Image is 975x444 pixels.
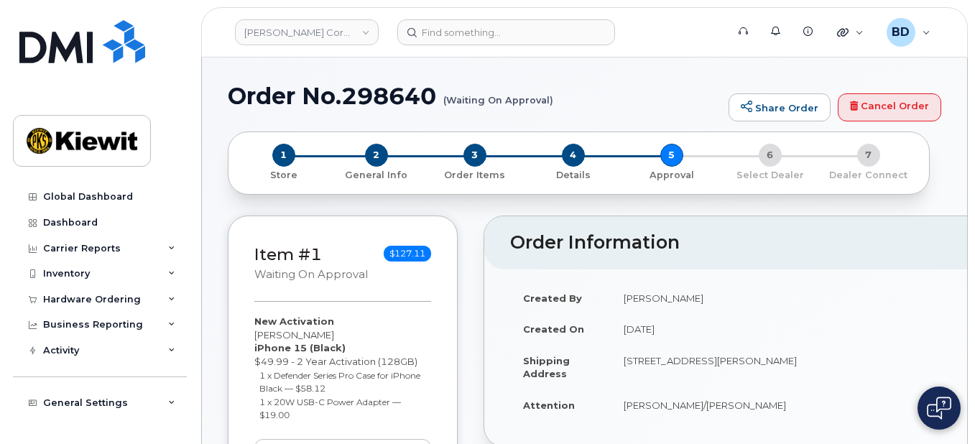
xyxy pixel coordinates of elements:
a: Item #1 [254,244,322,264]
small: (Waiting On Approval) [443,83,553,106]
span: 1 [272,144,295,167]
span: $127.11 [384,246,431,262]
strong: Shipping Address [523,355,570,380]
small: 1 x 20W USB-C Power Adapter — $19.00 [259,397,401,421]
p: General Info [333,169,420,182]
a: 2 General Info [327,167,425,182]
a: Cancel Order [838,93,941,122]
strong: Attention [523,399,575,411]
strong: iPhone 15 (Black) [254,342,346,353]
a: Share Order [729,93,831,122]
small: Waiting On Approval [254,268,368,281]
a: 3 Order Items [425,167,524,182]
span: 2 [365,144,388,167]
strong: New Activation [254,315,334,327]
span: 4 [562,144,585,167]
span: 3 [463,144,486,167]
strong: Created By [523,292,582,304]
strong: Created On [523,323,584,335]
p: Details [530,169,616,182]
a: 1 Store [240,167,327,182]
h1: Order No.298640 [228,83,721,108]
p: Store [246,169,321,182]
a: 4 Details [524,167,622,182]
small: 1 x Defender Series Pro Case for iPhone Black — $58.12 [259,370,420,394]
p: Order Items [431,169,518,182]
img: Open chat [927,397,951,420]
